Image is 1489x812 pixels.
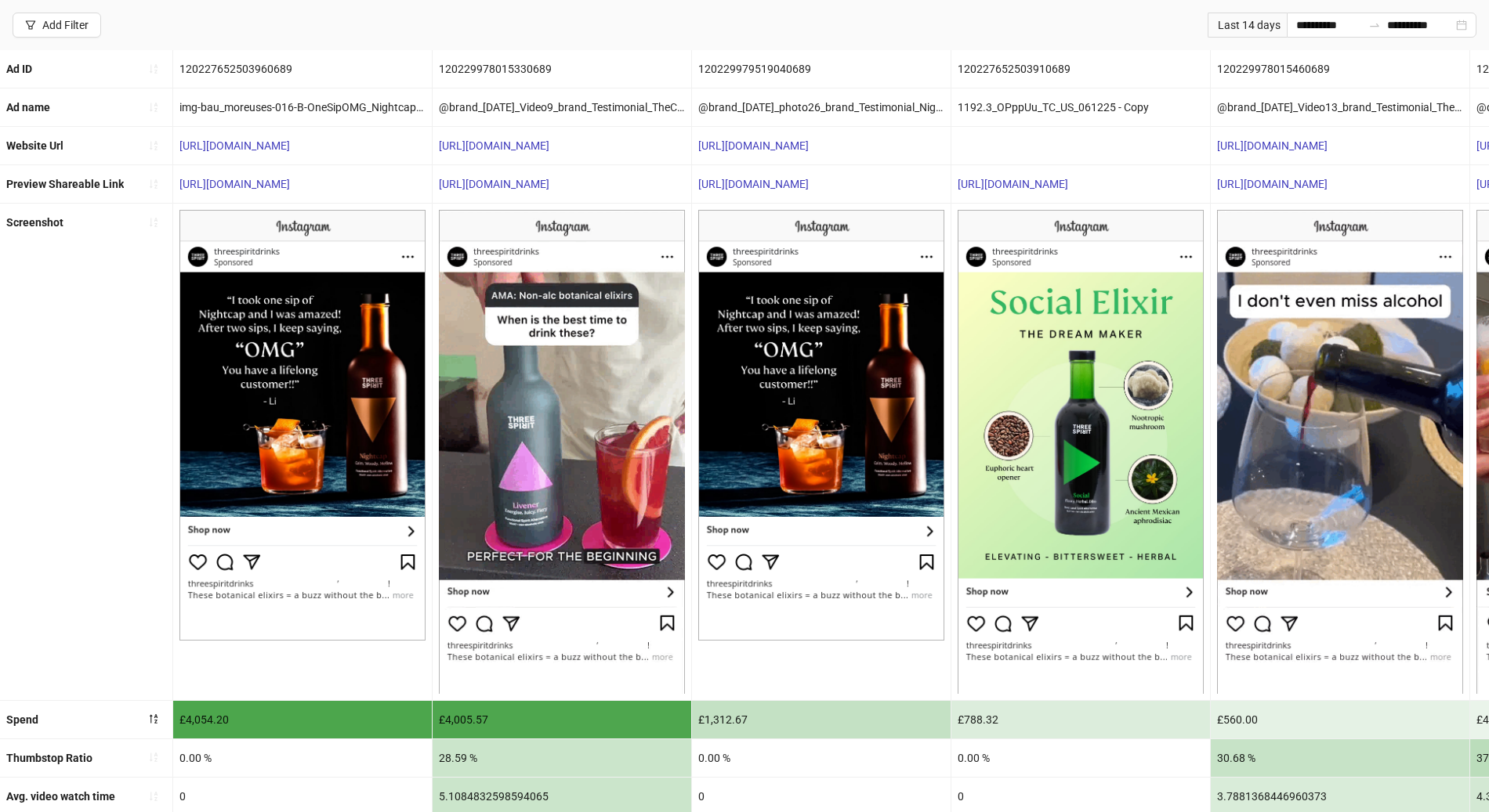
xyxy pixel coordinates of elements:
a: [URL][DOMAIN_NAME] [439,178,549,190]
div: 0.00 % [951,739,1210,777]
span: sort-descending [148,713,159,724]
img: Screenshot 120227652503960689 [179,210,426,641]
b: Ad name [6,101,50,114]
button: Add Filter [13,13,101,38]
img: Screenshot 120229978015460689 [1217,210,1463,693]
div: Add Filter [42,19,89,31]
b: Website Url [6,139,63,152]
div: 0.00 % [692,739,951,777]
div: £4,005.57 [433,701,691,738]
b: Screenshot [6,216,63,229]
span: filter [25,20,36,31]
div: £1,312.67 [692,701,951,738]
b: Avg. video watch time [6,790,115,803]
a: [URL][DOMAIN_NAME] [698,139,809,152]
span: to [1368,19,1381,31]
span: swap-right [1368,19,1381,31]
div: @brand_[DATE]_Video13_brand_Testimonial_TheCollection_ThreeSpirit__iter0 [1211,88,1469,126]
a: [URL][DOMAIN_NAME] [1217,139,1328,152]
div: Last 14 days [1208,13,1287,38]
b: Ad ID [6,63,32,75]
a: [URL][DOMAIN_NAME] [179,178,290,190]
div: 30.68 % [1211,739,1469,777]
div: 120229978015330689 [433,50,691,88]
span: sort-ascending [148,140,159,151]
div: £788.32 [951,701,1210,738]
img: Screenshot 120229979519040689 [698,210,944,641]
b: Preview Shareable Link [6,178,124,190]
span: sort-ascending [148,179,159,189]
div: £4,054.20 [173,701,432,738]
b: Thumbstop Ratio [6,752,92,764]
span: sort-ascending [148,791,159,802]
div: img-bau_moreuses-016-B-OneSipOMG_NightcapDark_customerreview_lifestyle_Nightcap_1_lp11_dt_061825 ... [173,88,432,126]
div: 28.59 % [433,739,691,777]
a: [URL][DOMAIN_NAME] [179,139,290,152]
img: Screenshot 120229978015330689 [439,210,685,693]
a: [URL][DOMAIN_NAME] [698,178,809,190]
div: 120229979519040689 [692,50,951,88]
a: [URL][DOMAIN_NAME] [439,139,549,152]
div: 0.00 % [173,739,432,777]
div: @brand_[DATE]_photo26_brand_Testimonial_Nightcap_ThreeSpirit_ [692,88,951,126]
a: [URL][DOMAIN_NAME] [1217,178,1328,190]
a: [URL][DOMAIN_NAME] [958,178,1068,190]
div: £560.00 [1211,701,1469,738]
div: 120227652503910689 [951,50,1210,88]
b: Spend [6,713,38,726]
img: Screenshot 120227652503910689 [958,210,1204,693]
div: 120229978015460689 [1211,50,1469,88]
div: @brand_[DATE]_Video9_brand_Testimonial_TheCollection_ThreeSpirit__iter0 [433,88,691,126]
span: sort-ascending [148,752,159,763]
div: 1192.3_OPppUu_TC_US_061225 - Copy [951,88,1210,126]
span: sort-ascending [148,63,159,74]
div: 120227652503960689 [173,50,432,88]
span: sort-ascending [148,217,159,228]
span: sort-ascending [148,102,159,113]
